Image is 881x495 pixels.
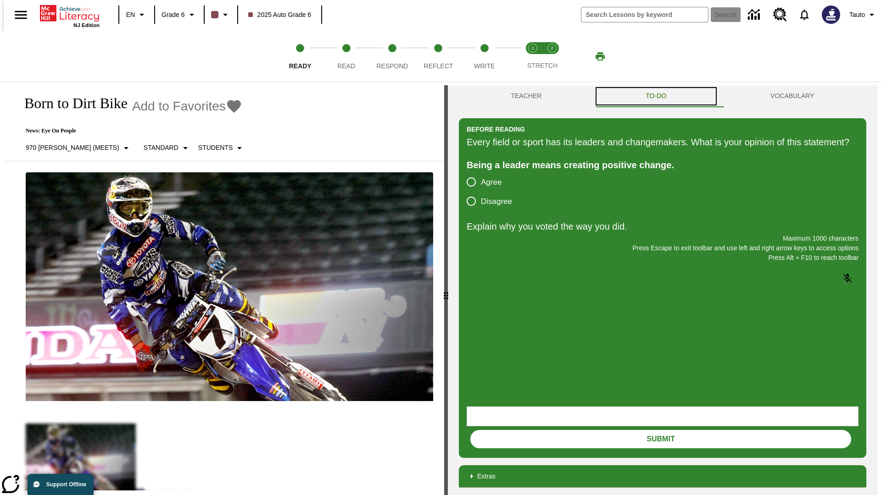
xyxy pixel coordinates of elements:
[816,3,846,27] button: Select a new avatar
[849,10,865,20] span: Tauto
[594,85,719,107] button: TO-DO
[467,219,859,234] p: Explain why you voted the way you did.
[273,31,327,82] button: Ready step 1 of 5
[719,85,866,107] button: VOCABULARY
[140,140,195,156] button: Scaffolds, Standard
[46,481,86,488] span: Support Offline
[366,31,419,82] button: Respond step 3 of 5
[459,85,594,107] button: Teacher
[527,62,558,69] span: STRETCH
[742,2,768,27] a: Data Center
[467,158,859,172] div: Being a leader means creating positive change.
[585,48,615,65] button: Print
[822,5,840,24] img: Avatar
[26,143,119,153] p: 970 [PERSON_NAME] (Meets)
[132,99,226,114] span: Add to Favorites
[481,196,512,208] span: Disagree
[126,10,135,20] span: EN
[467,243,859,253] p: Press Escape to exit toolbar and use left and right arrow keys to access options
[162,10,185,20] span: Grade 6
[4,7,134,16] body: Explain why you voted the way you did. Maximum 1000 characters Press Alt + F10 to reach toolbar P...
[551,46,553,50] text: 2
[846,6,881,23] button: Profile/Settings
[467,124,525,134] h2: Before Reading
[836,267,859,289] button: Click to activate and allow voice recognition
[459,85,866,107] div: Instructional Panel Tabs
[467,253,859,263] p: Press Alt + F10 to reach toolbar
[207,6,234,23] button: Class color is dark brown. Change class color
[481,176,502,188] span: Agree
[248,10,312,20] span: 2025 Auto Grade 6
[467,234,859,243] p: Maximum 1000 characters
[26,172,433,401] img: Motocross racer James Stewart flies through the air on his dirt bike.
[444,85,448,495] div: Press Enter or Spacebar and then press right and left arrow keys to move the slider
[581,7,708,22] input: search field
[474,62,495,70] span: Write
[477,472,496,481] p: Extras
[122,6,151,23] button: Language: EN, Select a language
[470,430,851,448] button: Submit
[195,140,249,156] button: Select Student
[412,31,465,82] button: Reflect step 4 of 5
[376,62,408,70] span: Respond
[144,143,178,153] p: Standard
[792,3,816,27] a: Notifications
[319,31,373,82] button: Read step 2 of 5
[531,46,534,50] text: 1
[467,172,519,211] div: poll
[7,1,34,28] button: Open side menu
[467,135,859,149] div: Every field or sport has its leaders and changemakers. What is your opinion of this statement?
[158,6,201,23] button: Grade: Grade 6, Select a grade
[132,98,242,114] button: Add to Favorites - Born to Dirt Bike
[424,62,453,70] span: Reflect
[73,22,100,28] span: NJ Edition
[458,31,511,82] button: Write step 5 of 5
[337,62,355,70] span: Read
[4,85,444,490] div: reading
[539,31,565,82] button: Stretch Respond step 2 of 2
[448,85,877,495] div: activity
[519,31,546,82] button: Stretch Read step 1 of 2
[40,3,100,28] div: Home
[15,95,128,112] h1: Born to Dirt Bike
[15,127,249,134] p: News: Eye On People
[22,140,135,156] button: Select Lexile, 970 Lexile (Meets)
[289,62,312,70] span: Ready
[198,143,233,153] p: Students
[768,2,792,27] a: Resource Center, Will open in new tab
[28,474,94,495] button: Support Offline
[459,465,866,487] div: Extras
